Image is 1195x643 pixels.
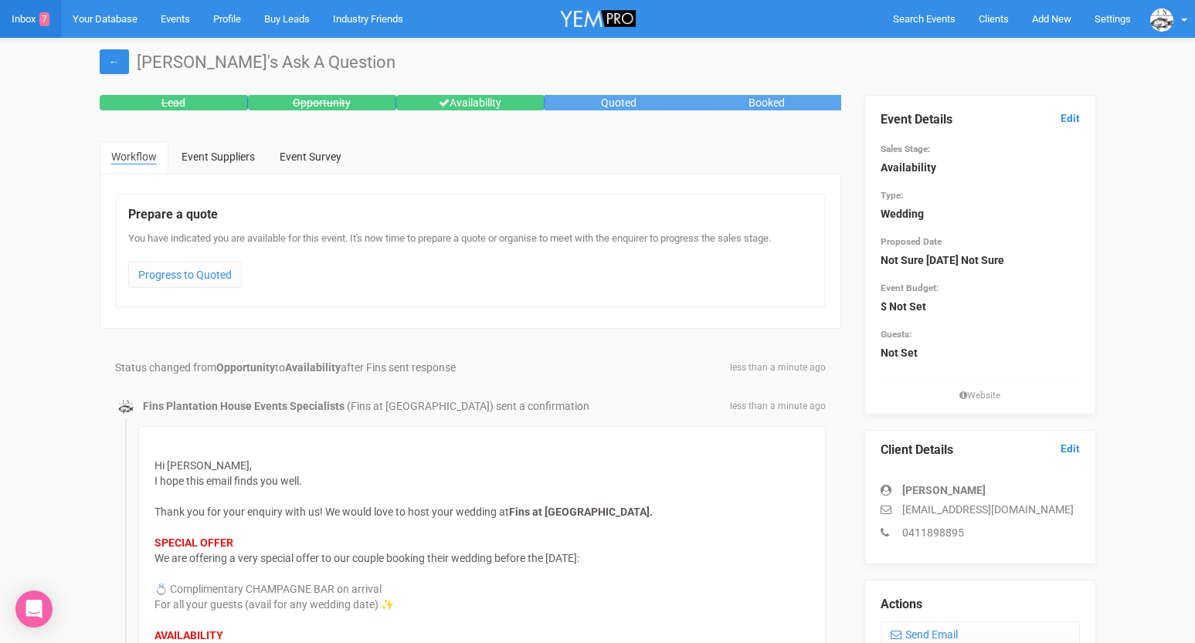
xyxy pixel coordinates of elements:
[730,400,826,413] span: less than a minute ago
[979,13,1009,25] span: Clients
[881,236,942,247] small: Proposed Date
[347,400,589,412] span: (Fins at [GEOGRAPHIC_DATA]) sent a confirmation
[118,399,134,415] img: data
[154,552,579,564] span: We are offering a very special offer to our couple booking their wedding before the [DATE]:
[154,629,223,641] strong: AVAILABILITY
[100,141,168,174] a: Workflow
[100,49,129,74] a: ←
[1150,8,1173,32] img: data
[128,206,813,224] legend: Prepare a quote
[154,536,233,549] strong: SPECIAL OFFER
[881,329,912,340] small: Guests:
[154,598,394,611] span: For all your guests (avail for any wedding date) ✨
[285,361,341,374] strong: Availability
[154,459,252,472] span: Hi [PERSON_NAME],
[100,95,248,110] div: Lead
[154,583,168,595] span: 💍
[170,141,266,172] a: Event Suppliers
[881,389,1080,402] small: Website
[881,111,1080,129] legend: Event Details
[881,254,1004,266] strong: Not Sure [DATE] Not Sure
[15,591,53,628] div: Open Intercom Messenger
[881,525,1080,540] p: 0411898895
[115,361,456,374] span: Status changed from to after Fins sent response
[881,442,1080,459] legend: Client Details
[893,13,956,25] span: Search Events
[396,95,545,110] div: Availability
[881,161,936,174] strong: Availability
[154,506,509,518] span: Thank you for your enquiry with us! We would love to host your wedding at
[1061,442,1080,456] a: Edit
[100,53,1096,72] h1: [PERSON_NAME]'s Ask A Question
[248,95,396,110] div: Opportunity
[881,300,926,313] strong: $ Not Set
[128,232,813,296] div: You have indicated you are available for this event. It's now time to prepare a quote or organise...
[881,502,1080,517] p: [EMAIL_ADDRESS][DOMAIN_NAME]
[143,400,345,412] strong: Fins Plantation House Events Specialists
[881,144,930,154] small: Sales Stage:
[268,141,353,172] a: Event Survey
[881,347,918,359] strong: Not Set
[881,208,924,220] strong: Wedding
[170,583,382,595] span: Complimentary CHAMPAGNE BAR on arrival
[154,475,302,487] span: I hope this email finds you well.
[509,506,653,518] strong: Fins at [GEOGRAPHIC_DATA].
[1032,13,1071,25] span: Add New
[881,283,939,293] small: Event Budget:
[1061,111,1080,126] a: Edit
[545,95,693,110] div: Quoted
[693,95,841,110] div: Booked
[216,361,275,374] strong: Opportunity
[902,484,986,496] strong: [PERSON_NAME]
[730,361,826,374] span: less than a minute ago
[881,190,903,201] small: Type:
[881,596,1080,614] legend: Actions
[39,12,49,26] span: 7
[128,262,242,288] a: Progress to Quoted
